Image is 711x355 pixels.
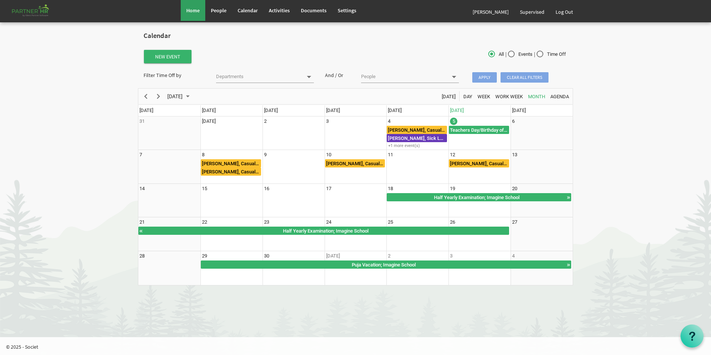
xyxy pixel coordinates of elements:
div: Thursday, October 2, 2025 [388,252,390,260]
button: Agenda [549,92,570,101]
div: Monday, September 1, 2025 [202,118,216,125]
div: [PERSON_NAME], Casual Leave [387,126,447,134]
div: Wednesday, October 1, 2025 [326,252,340,260]
schedule: of September 2025 [138,88,573,285]
h2: Calendar [144,32,567,40]
div: Friday, September 12, 2025 [450,151,455,159]
span: Month [527,92,546,101]
span: People [211,7,226,14]
div: Saturday, September 13, 2025 [512,151,517,159]
div: Manasi Kabi, Casual Leave Begin From Thursday, September 4, 2025 at 12:00:00 AM GMT-07:00 Ends At... [387,126,447,134]
div: Wednesday, September 10, 2025 [326,151,331,159]
span: Settings [338,7,356,14]
span: Documents [301,7,326,14]
div: Monday, September 8, 2025 [202,151,205,159]
span: Supervised [520,9,544,15]
span: Week [477,92,491,101]
div: | | [428,49,573,60]
div: Monday, September 29, 2025 [202,252,207,260]
div: previous period [139,89,152,104]
div: Tuesday, September 16, 2025 [264,185,269,192]
a: Supervised [514,1,550,22]
span: Calendar [238,7,258,14]
div: Thursday, September 4, 2025 [388,118,390,125]
div: +1 more event(s) [387,143,448,148]
span: Clear all filters [501,72,548,83]
span: [DATE] [388,108,402,113]
input: Departments [216,71,302,82]
div: Saturday, September 6, 2025 [512,118,515,125]
div: Deepti Mayee Nayak, Casual Leave Begin From Friday, September 12, 2025 at 12:00:00 AM GMT-07:00 E... [449,159,509,167]
span: Agenda [550,92,570,101]
button: New Event [144,50,192,63]
div: Tuesday, September 30, 2025 [264,252,269,260]
span: Work Week [495,92,524,101]
div: Sunday, September 28, 2025 [139,252,145,260]
div: Filter Time Off by [138,71,210,79]
span: [DATE] [326,108,340,113]
div: Half Yearly Examination Begin From Thursday, September 18, 2025 at 12:00:00 AM GMT-07:00 Ends At ... [138,227,509,235]
div: Tuesday, September 2, 2025 [264,118,267,125]
div: Saturday, October 4, 2025 [512,252,515,260]
span: Time Off [537,51,566,58]
div: Tuesday, September 23, 2025 [264,218,269,226]
div: Deepti Mayee Nayak, Casual Leave Begin From Monday, September 8, 2025 at 12:00:00 AM GMT-07:00 En... [201,167,261,176]
div: Thursday, September 11, 2025 [388,151,393,159]
input: People [361,71,447,82]
div: Saturday, September 20, 2025 [512,185,517,192]
span: Activities [269,7,290,14]
div: Thursday, September 25, 2025 [388,218,393,226]
span: [DATE] [512,108,526,113]
div: Friday, October 3, 2025 [450,252,453,260]
div: Sunday, September 14, 2025 [139,185,145,192]
div: Deepti Mayee Nayak, Casual Leave Begin From Wednesday, September 10, 2025 at 12:00:00 AM GMT-07:0... [325,159,385,167]
div: Half Yearly Examination Begin From Thursday, September 18, 2025 at 12:00:00 AM GMT-07:00 Ends At ... [387,193,571,201]
div: Wednesday, September 17, 2025 [326,185,331,192]
span: All [488,51,504,58]
div: Friday, September 26, 2025 [450,218,455,226]
div: [PERSON_NAME], Casual Leave [201,160,261,167]
div: Manasi Kabi, Casual Leave Begin From Monday, September 8, 2025 at 12:00:00 AM GMT-07:00 Ends At M... [201,159,261,167]
div: [PERSON_NAME], Casual Leave [449,160,509,167]
div: Sunday, September 7, 2025 [139,151,142,159]
span: [DATE] [264,108,278,113]
button: Today [441,92,457,101]
div: [PERSON_NAME], Casual Leave [325,160,385,167]
span: [DATE] [139,108,153,113]
div: Monday, September 15, 2025 [202,185,207,192]
div: Puja Vacation; Imagine School [201,261,567,268]
button: Day [462,92,474,101]
span: [DATE] [450,108,464,113]
div: September 2025 [165,89,194,104]
div: And / Or [319,71,356,79]
div: next period [152,89,165,104]
span: Home [186,7,200,14]
span: [DATE] [441,92,456,101]
div: Teachers Day/Birthday of [DEMOGRAPHIC_DATA][PERSON_NAME] [449,126,509,134]
div: Priti Pall, Sick Leave Begin From Thursday, September 4, 2025 at 12:00:00 AM GMT-07:00 Ends At Th... [387,134,447,142]
div: Teachers Day/Birthday of Prophet Mohammad Begin From Friday, September 5, 2025 at 12:00:00 AM GMT... [449,126,509,134]
div: Puja Vacation Begin From Monday, September 29, 2025 at 12:00:00 AM GMT-07:00 Ends At Wednesday, O... [201,260,572,269]
span: Events [508,51,533,58]
button: Work Week [494,92,524,101]
button: Previous [141,92,151,101]
div: [PERSON_NAME], Casual Leave [201,168,261,175]
div: Tuesday, September 9, 2025 [264,151,267,159]
button: Next [154,92,164,101]
a: [PERSON_NAME] [467,1,514,22]
div: Half Yearly Examination; Imagine School [143,227,509,234]
div: [PERSON_NAME], Sick Leave [387,134,447,142]
div: Friday, September 19, 2025 [450,185,455,192]
p: © 2025 - Societ [6,343,711,351]
a: Log Out [550,1,579,22]
button: Month [527,92,547,101]
div: Half Yearly Examination; Imagine School [387,194,566,201]
div: Wednesday, September 24, 2025 [326,218,331,226]
div: Thursday, September 18, 2025 [388,185,393,192]
button: September 2025 [166,92,193,101]
div: Wednesday, September 3, 2025 [326,118,329,125]
span: Apply [472,72,497,83]
div: Saturday, September 27, 2025 [512,218,517,226]
span: Day [463,92,473,101]
span: [DATE] [167,92,183,101]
